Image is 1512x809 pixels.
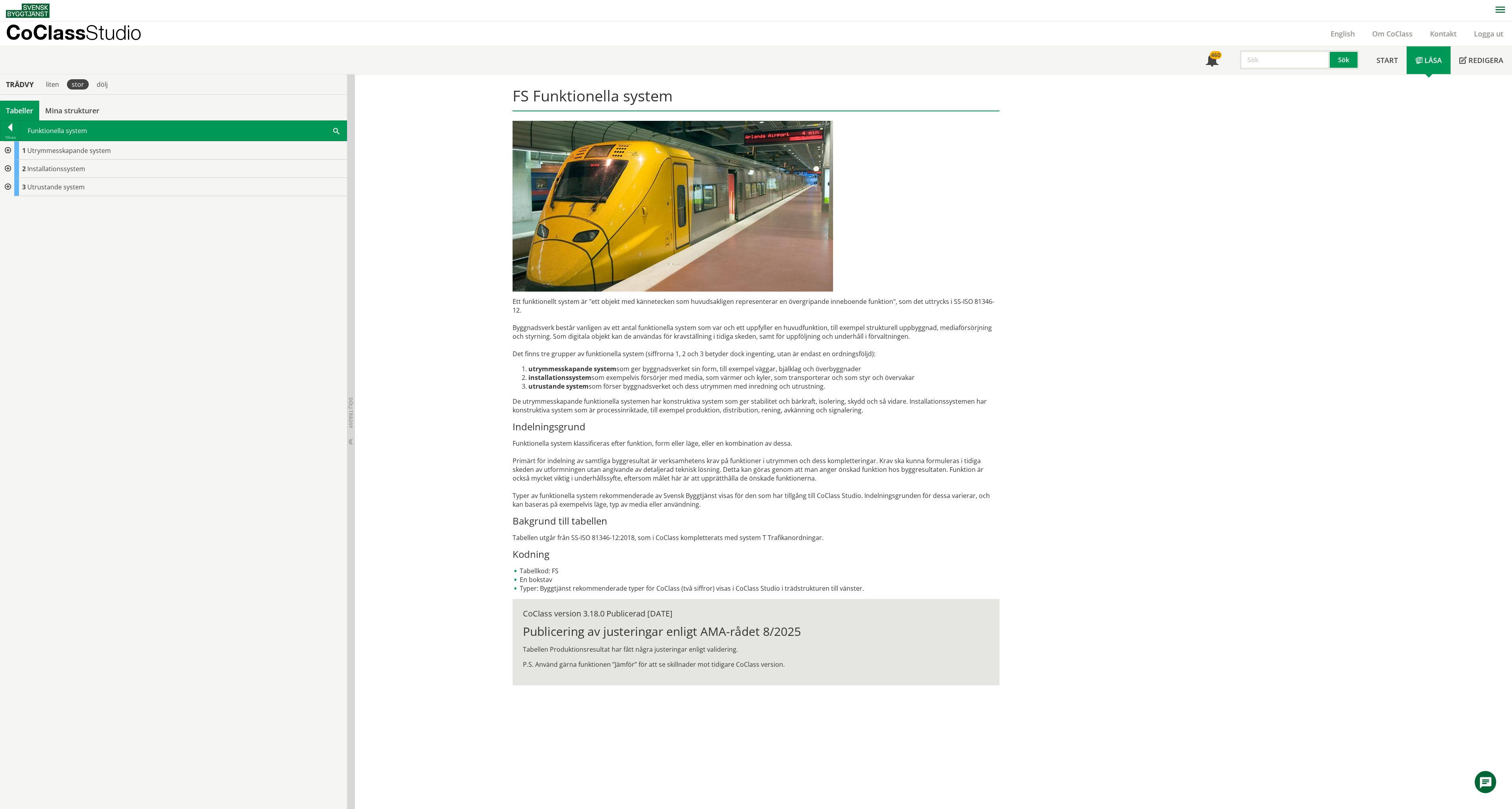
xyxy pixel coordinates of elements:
span: Start [1377,55,1398,65]
span: 1 [22,146,26,155]
span: Utrustande system [27,183,85,191]
span: Sök i tabellen [333,126,339,135]
li: Tabellkod: FS [513,567,999,575]
div: dölj [92,79,112,90]
a: Logga ut [1465,29,1512,38]
a: Läsa [1407,46,1451,74]
div: Trädvy [2,80,38,89]
h1: FS Funktionella system [513,87,999,111]
strong: installationssystem [528,373,591,382]
p: CoClass [6,28,141,37]
img: Svensk Byggtjänst [6,4,50,18]
div: Funktionella system [21,121,347,141]
div: 460 [1210,51,1222,59]
span: Utrymmesskapande system [27,146,111,155]
img: arlanda-express-2.jpg [513,121,833,292]
li: som exempelvis försörjer med media, som värmer och kyler, som trans­porterar och som styr och öve... [528,373,999,382]
span: Notifikationer [1206,55,1218,67]
span: Studio [86,21,141,44]
p: Tabellen Produktionsresultat har fått några justeringar enligt validering. [523,645,989,654]
li: Typer: Byggtjänst rekommenderade typer för CoClass (två siffror) visas i CoClass Studio i trädstr... [513,584,999,593]
div: Tillbaka [0,134,20,141]
h3: Kodning [513,548,999,560]
a: Redigera [1451,46,1512,74]
span: Läsa [1424,55,1442,65]
span: Dölj trädvy [347,397,354,428]
li: som ger byggnadsverket sin form, till exempel väggar, bjälklag och överbyggnader [528,364,999,373]
strong: utrustande system [528,382,589,391]
li: En bokstav [513,575,999,584]
a: Mina strukturer [39,101,105,120]
a: Start [1368,46,1407,74]
div: Ett funktionellt system är "ett objekt med kännetecken som huvudsakligen representerar en övergri... [513,297,999,593]
div: CoClass version 3.18.0 Publicerad [DATE] [523,609,989,618]
a: Om CoClass [1363,29,1421,38]
a: English [1322,29,1363,38]
input: Sök [1240,50,1330,69]
span: Redigera [1468,55,1503,65]
a: Kontakt [1421,29,1465,38]
h3: Bakgrund till tabellen [513,515,999,527]
p: P.S. Använd gärna funktionen ”Jämför” för att se skillnader mot tidigare CoClass version. [523,660,989,669]
a: CoClassStudio [6,21,158,46]
strong: utrymmesskapande system [528,364,616,373]
h1: Publicering av justeringar enligt AMA-rådet 8/2025 [523,624,989,639]
span: 3 [22,183,26,191]
h3: Indelningsgrund [513,421,999,433]
span: Installationssystem [27,164,85,173]
span: 2 [22,164,26,173]
li: som förser byggnadsverket och dess utrymmen med inredning och utrustning. [528,382,999,391]
div: stor [67,79,89,90]
a: 460 [1197,46,1227,74]
div: liten [41,79,64,90]
button: Sök [1330,50,1359,69]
